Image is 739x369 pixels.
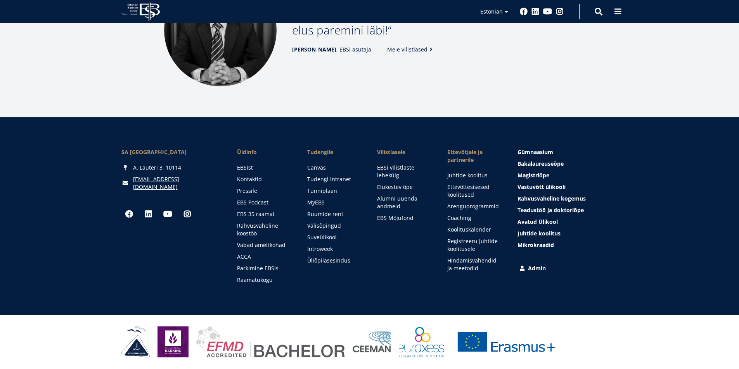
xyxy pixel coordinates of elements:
[237,199,292,206] a: EBS Podcast
[307,175,362,183] a: Tudengi intranet
[180,206,195,222] a: Instagram
[237,148,292,156] span: Üldinfo
[517,195,586,202] span: Rahvusvaheline kogemus
[307,164,362,172] a: Canvas
[307,222,362,230] a: Välisõpingud
[377,164,432,179] a: EBSi vilistlaste lehekülg
[307,199,362,206] a: MyEBS
[121,164,222,172] div: A. Lauteri 3, 10114
[196,326,345,357] img: EFMD
[447,183,502,199] a: Ettevõttesisesed koolitused
[517,160,618,168] a: Bakalaureuseõpe
[517,241,618,249] a: Mikrokraadid
[237,210,292,218] a: EBS 35 raamat
[121,326,150,357] img: HAKA
[377,214,432,222] a: EBS Mõjufond
[237,276,292,284] a: Raamatukogu
[121,148,222,156] div: SA [GEOGRAPHIC_DATA]
[517,160,564,167] span: Bakalaureuseõpe
[307,257,362,264] a: Üliõpilasesindus
[399,326,445,357] img: EURAXESS
[517,230,618,237] a: Juhtide koolitus
[517,183,618,191] a: Vastuvõtt ülikooli
[517,218,558,225] span: Avatud Ülikool
[292,46,371,53] span: , EBSi asutaja
[237,175,292,183] a: Kontaktid
[157,326,189,357] img: Eduniversal
[387,46,435,53] a: Meie vilistlased
[141,206,156,222] a: Linkedin
[447,226,502,233] a: Koolituskalender
[307,233,362,241] a: Suveülikool
[517,218,618,226] a: Avatud Ülikool
[237,253,292,261] a: ACCA
[307,210,362,218] a: Ruumide rent
[517,148,618,156] a: Gümnaasium
[237,164,292,172] a: EBSist
[353,331,391,353] img: Ceeman
[133,175,222,191] a: [EMAIL_ADDRESS][DOMAIN_NAME]
[452,326,561,357] img: Erasmus+
[517,172,549,179] span: Magistriõpe
[517,195,618,203] a: Rahvusvaheline kogemus
[307,245,362,253] a: Introweek
[517,230,561,237] span: Juhtide koolitus
[517,241,554,249] span: Mikrokraadid
[447,148,502,164] span: Ettevõtjale ja partnerile
[517,183,566,191] span: Vastuvõtt ülikooli
[307,187,362,195] a: Tunniplaan
[517,172,618,179] a: Magistriõpe
[517,206,584,214] span: Teadustöö ja doktoriõpe
[518,264,618,272] a: Admin
[377,183,432,191] a: Elukestev õpe
[452,326,561,357] a: Erasmus +
[447,237,502,253] a: Registreeru juhtide koolitusele
[160,206,176,222] a: Youtube
[237,222,292,237] a: Rahvusvaheline koostöö
[121,206,137,222] a: Facebook
[556,8,564,15] a: Instagram
[237,241,292,249] a: Vabad ametikohad
[447,203,502,210] a: Arenguprogrammid
[307,148,362,156] a: Tudengile
[447,257,502,272] a: Hindamisvahendid ja meetodid
[237,264,292,272] a: Parkimine EBSis
[377,195,432,210] a: Alumni uuenda andmeid
[517,148,553,156] span: Gümnaasium
[237,187,292,195] a: Pressile
[517,206,618,214] a: Teadustöö ja doktoriõpe
[447,214,502,222] a: Coaching
[447,172,502,179] a: Juhtide koolitus
[520,8,528,15] a: Facebook
[543,8,552,15] a: Youtube
[292,46,336,53] strong: [PERSON_NAME]
[377,148,432,156] span: Vilistlasele
[531,8,539,15] a: Linkedin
